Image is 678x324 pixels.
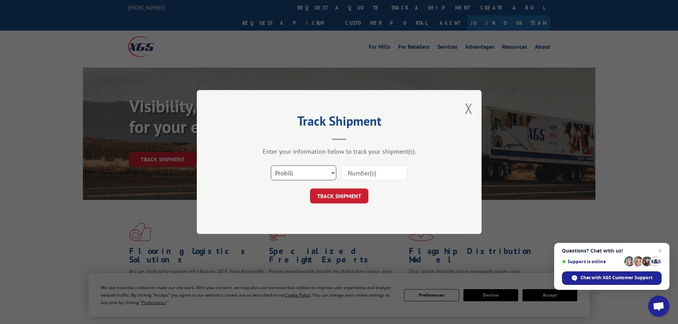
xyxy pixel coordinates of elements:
[342,165,407,180] input: Number(s)
[648,296,669,317] div: Open chat
[562,271,662,285] div: Chat with XGS Customer Support
[656,246,664,255] span: Close chat
[580,275,652,281] span: Chat with XGS Customer Support
[232,116,446,129] h2: Track Shipment
[310,188,368,203] button: TRACK SHIPMENT
[465,99,473,118] button: Close modal
[562,259,622,264] span: Support is online
[232,147,446,155] div: Enter your information below to track your shipment(s).
[562,248,662,254] span: Questions? Chat with us!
